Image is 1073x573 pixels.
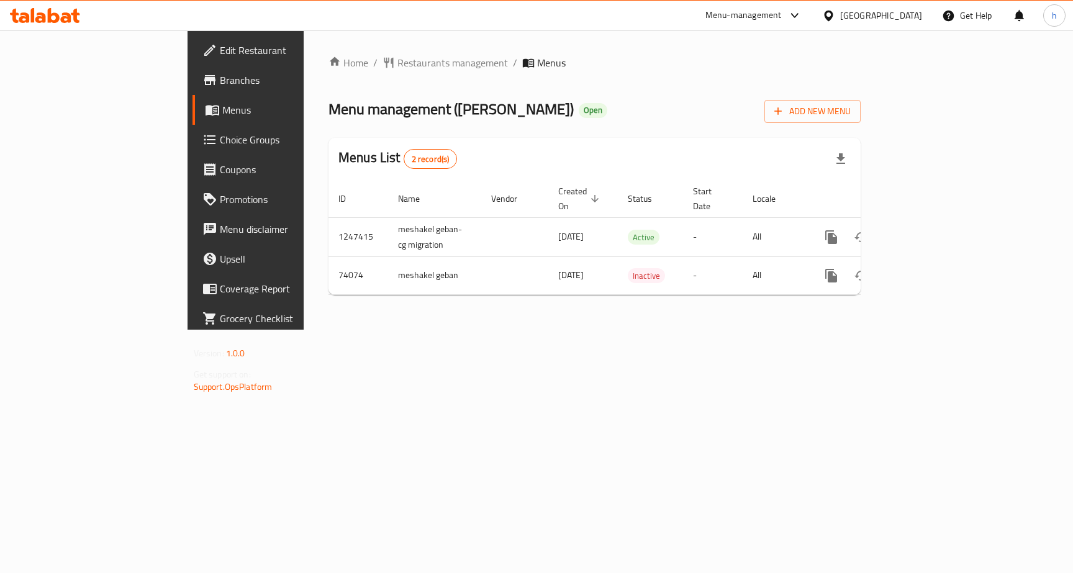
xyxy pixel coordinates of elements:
[817,261,846,291] button: more
[693,184,728,214] span: Start Date
[743,256,807,294] td: All
[764,100,861,123] button: Add New Menu
[628,191,668,206] span: Status
[397,55,508,70] span: Restaurants management
[220,311,357,326] span: Grocery Checklist
[338,148,457,169] h2: Menus List
[628,269,665,283] span: Inactive
[338,191,362,206] span: ID
[328,55,861,70] nav: breadcrumb
[807,180,946,218] th: Actions
[753,191,792,206] span: Locale
[220,43,357,58] span: Edit Restaurant
[383,55,508,70] a: Restaurants management
[222,102,357,117] span: Menus
[192,304,367,333] a: Grocery Checklist
[840,9,922,22] div: [GEOGRAPHIC_DATA]
[491,191,533,206] span: Vendor
[628,268,665,283] div: Inactive
[328,95,574,123] span: Menu management ( [PERSON_NAME] )
[537,55,566,70] span: Menus
[220,281,357,296] span: Coverage Report
[705,8,782,23] div: Menu-management
[194,379,273,395] a: Support.OpsPlatform
[192,95,367,125] a: Menus
[579,105,607,115] span: Open
[558,228,584,245] span: [DATE]
[220,222,357,237] span: Menu disclaimer
[579,103,607,118] div: Open
[192,244,367,274] a: Upsell
[404,149,458,169] div: Total records count
[388,256,481,294] td: meshakel geban
[192,155,367,184] a: Coupons
[817,222,846,252] button: more
[388,217,481,256] td: meshakel geban-cg migration
[558,267,584,283] span: [DATE]
[192,214,367,244] a: Menu disclaimer
[846,261,876,291] button: Change Status
[194,345,224,361] span: Version:
[1052,9,1057,22] span: h
[328,180,946,295] table: enhanced table
[192,125,367,155] a: Choice Groups
[846,222,876,252] button: Change Status
[192,35,367,65] a: Edit Restaurant
[683,217,743,256] td: -
[192,184,367,214] a: Promotions
[774,104,851,119] span: Add New Menu
[404,153,457,165] span: 2 record(s)
[826,144,856,174] div: Export file
[558,184,603,214] span: Created On
[220,251,357,266] span: Upsell
[220,73,357,88] span: Branches
[628,230,659,245] span: Active
[220,162,357,177] span: Coupons
[220,132,357,147] span: Choice Groups
[226,345,245,361] span: 1.0.0
[513,55,517,70] li: /
[743,217,807,256] td: All
[194,366,251,382] span: Get support on:
[683,256,743,294] td: -
[192,65,367,95] a: Branches
[398,191,436,206] span: Name
[192,274,367,304] a: Coverage Report
[220,192,357,207] span: Promotions
[373,55,378,70] li: /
